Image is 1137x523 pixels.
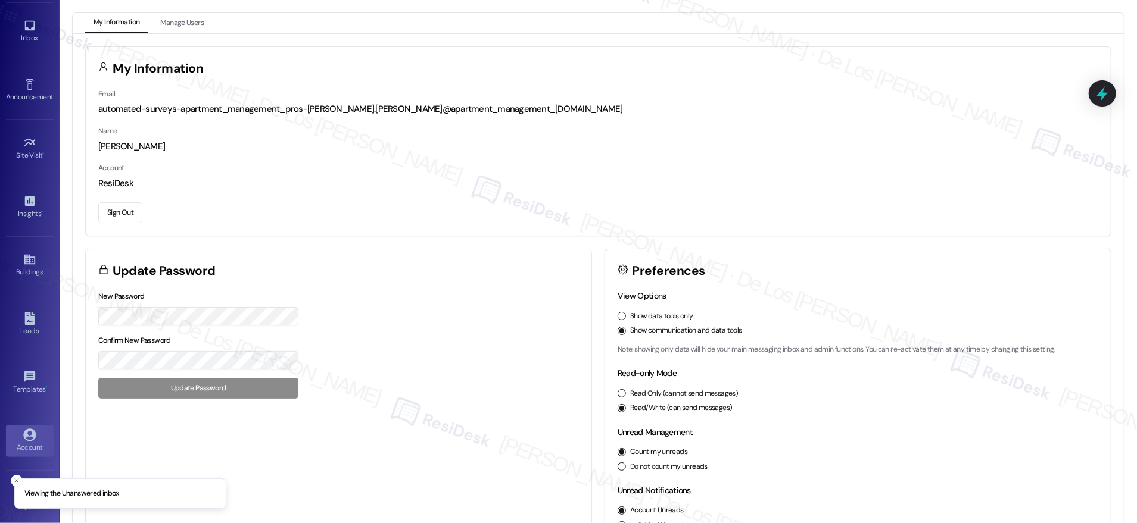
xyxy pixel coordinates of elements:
[11,475,23,487] button: Close toast
[98,163,124,173] label: Account
[630,403,733,414] label: Read/Write (can send messages)
[98,140,1098,153] div: [PERSON_NAME]
[6,308,54,340] a: Leads
[98,177,1098,190] div: ResiDesk
[113,265,216,277] h3: Update Password
[98,292,145,301] label: New Password
[6,249,54,281] a: Buildings
[6,133,54,165] a: Site Visit •
[6,425,54,457] a: Account
[630,389,738,399] label: Read Only (cannot send messages)
[98,202,142,223] button: Sign Out
[630,311,693,322] label: Show data tools only
[53,91,55,99] span: •
[6,15,54,48] a: Inbox
[6,367,54,399] a: Templates •
[618,368,677,378] label: Read-only Mode
[630,447,687,458] label: Count my unreads
[618,345,1098,355] p: Note: showing only data will hide your main messaging inbox and admin functions. You can re-activ...
[618,290,666,301] label: View Options
[98,126,117,136] label: Name
[630,325,742,336] label: Show communication and data tools
[98,103,1098,115] div: automated-surveys-apartment_management_pros-[PERSON_NAME].[PERSON_NAME]@apartment_management_[DOM...
[630,505,684,516] label: Account Unreads
[85,13,148,33] button: My Information
[618,427,693,437] label: Unread Management
[630,462,708,472] label: Do not count my unreads
[152,13,212,33] button: Manage Users
[618,485,691,496] label: Unread Notifications
[41,208,43,216] span: •
[6,191,54,223] a: Insights •
[98,336,171,345] label: Confirm New Password
[113,62,204,75] h3: My Information
[43,149,45,158] span: •
[24,488,119,499] p: Viewing the Unanswered inbox
[98,89,115,99] label: Email
[46,383,48,392] span: •
[633,265,705,277] h3: Preferences
[6,483,54,515] a: Support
